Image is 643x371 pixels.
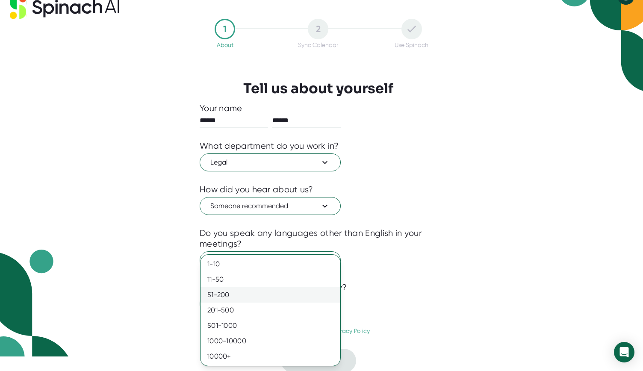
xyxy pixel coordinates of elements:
div: Open Intercom Messenger [614,342,634,362]
div: 201-500 [201,303,340,318]
div: 11-50 [201,272,340,287]
div: 51-200 [201,287,340,303]
div: 1-10 [201,256,340,272]
div: 10000+ [201,349,340,364]
div: 501-1000 [201,318,340,333]
div: 1000-10000 [201,333,340,349]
